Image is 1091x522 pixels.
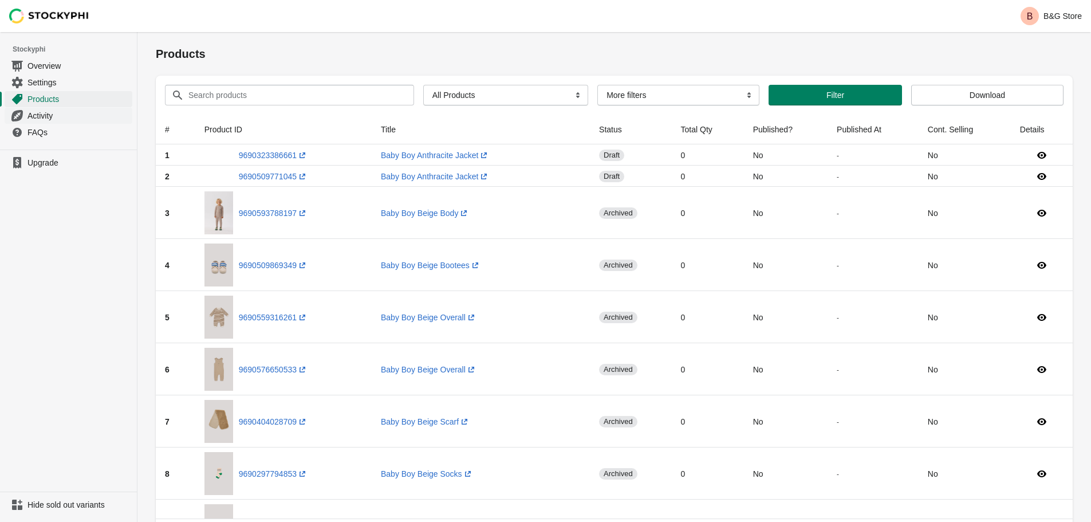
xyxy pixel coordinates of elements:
[599,312,637,323] span: archived
[837,172,839,180] small: -
[5,57,132,74] a: Overview
[744,395,828,448] td: No
[156,115,195,144] th: #
[672,448,744,500] td: 0
[919,239,1011,291] td: No
[5,155,132,171] a: Upgrade
[672,291,744,343] td: 0
[27,77,130,88] span: Settings
[672,239,744,291] td: 0
[381,365,477,374] a: Baby Boy Beige Overall(opens a new window)
[165,172,170,181] span: 2
[165,313,170,322] span: 5
[837,151,839,159] small: -
[165,365,170,374] span: 6
[27,127,130,138] span: FAQs
[1021,7,1039,25] span: Avatar with initials B
[5,107,132,124] a: Activity
[599,364,637,375] span: archived
[239,172,308,181] a: 9690509771045(opens a new window)
[919,395,1011,448] td: No
[27,60,130,72] span: Overview
[599,150,624,161] span: draft
[599,207,637,219] span: archived
[919,115,1011,144] th: Cont. Selling
[27,93,130,105] span: Products
[165,151,170,160] span: 1
[165,261,170,270] span: 4
[970,91,1005,100] span: Download
[239,209,308,218] a: 9690593788197(opens a new window)
[837,209,839,217] small: -
[828,115,919,144] th: Published At
[204,452,233,495] img: baby-boy-beige-socks-25071.jpg
[239,151,308,160] a: 9690323386661(opens a new window)
[239,469,308,478] a: 9690297794853(opens a new window)
[204,400,233,443] img: baby-boy-beige-scarf-28268.jpg
[744,187,828,239] td: No
[590,115,671,144] th: Status
[381,172,490,181] a: Baby Boy Anthracite Jacket(opens a new window)
[156,46,1073,62] h1: Products
[672,166,744,187] td: 0
[672,395,744,448] td: 0
[672,187,744,239] td: 0
[919,448,1011,500] td: No
[239,365,308,374] a: 9690576650533(opens a new window)
[837,418,839,425] small: -
[165,417,170,426] span: 7
[744,115,828,144] th: Published?
[919,343,1011,395] td: No
[13,44,137,55] span: Stockyphi
[919,187,1011,239] td: No
[381,313,477,322] a: Baby Boy Beige Overall(opens a new window)
[672,115,744,144] th: Total Qty
[204,348,233,391] img: baby-boy-beige-overall-28686.jpg
[744,166,828,187] td: No
[919,144,1011,166] td: No
[204,244,233,286] img: baby-boy-beige-bootees-27325.jpg
[837,313,839,321] small: -
[599,416,637,427] span: archived
[1027,11,1033,21] text: B
[744,291,828,343] td: No
[165,209,170,218] span: 3
[372,115,590,144] th: Title
[599,260,637,271] span: archived
[744,448,828,500] td: No
[919,291,1011,343] td: No
[5,497,132,513] a: Hide sold out variants
[195,115,372,144] th: Product ID
[204,191,233,234] img: baby-boy-beige-body-24880_25cd8652-7766-46b7-956a-871ecc5c84e3.jpg
[239,417,308,426] a: 9690404028709(opens a new window)
[744,144,828,166] td: No
[5,74,132,91] a: Settings
[381,469,474,478] a: Baby Boy Beige Socks(opens a new window)
[919,166,1011,187] td: No
[27,157,130,168] span: Upgrade
[826,91,844,100] span: Filter
[381,209,470,218] a: Baby Boy Beige Body(opens a new window)
[5,124,132,140] a: FAQs
[1011,115,1073,144] th: Details
[599,468,637,480] span: archived
[381,151,490,160] a: Baby Boy Anthracite Jacket(opens a new window)
[165,469,170,478] span: 8
[1016,5,1086,28] button: Avatar with initials BB&G Store
[911,85,1064,105] button: Download
[837,470,839,477] small: -
[5,91,132,107] a: Products
[381,261,481,270] a: Baby Boy Beige Bootees(opens a new window)
[837,366,839,373] small: -
[204,296,233,339] img: baby-boy-beige-overall-28692.jpg
[239,261,308,270] a: 9690509869349(opens a new window)
[837,261,839,269] small: -
[769,85,902,105] button: Filter
[27,110,130,121] span: Activity
[1043,11,1082,21] p: B&G Store
[188,85,393,105] input: Search products
[239,313,308,322] a: 9690559316261(opens a new window)
[672,343,744,395] td: 0
[27,499,130,511] span: Hide sold out variants
[672,144,744,166] td: 0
